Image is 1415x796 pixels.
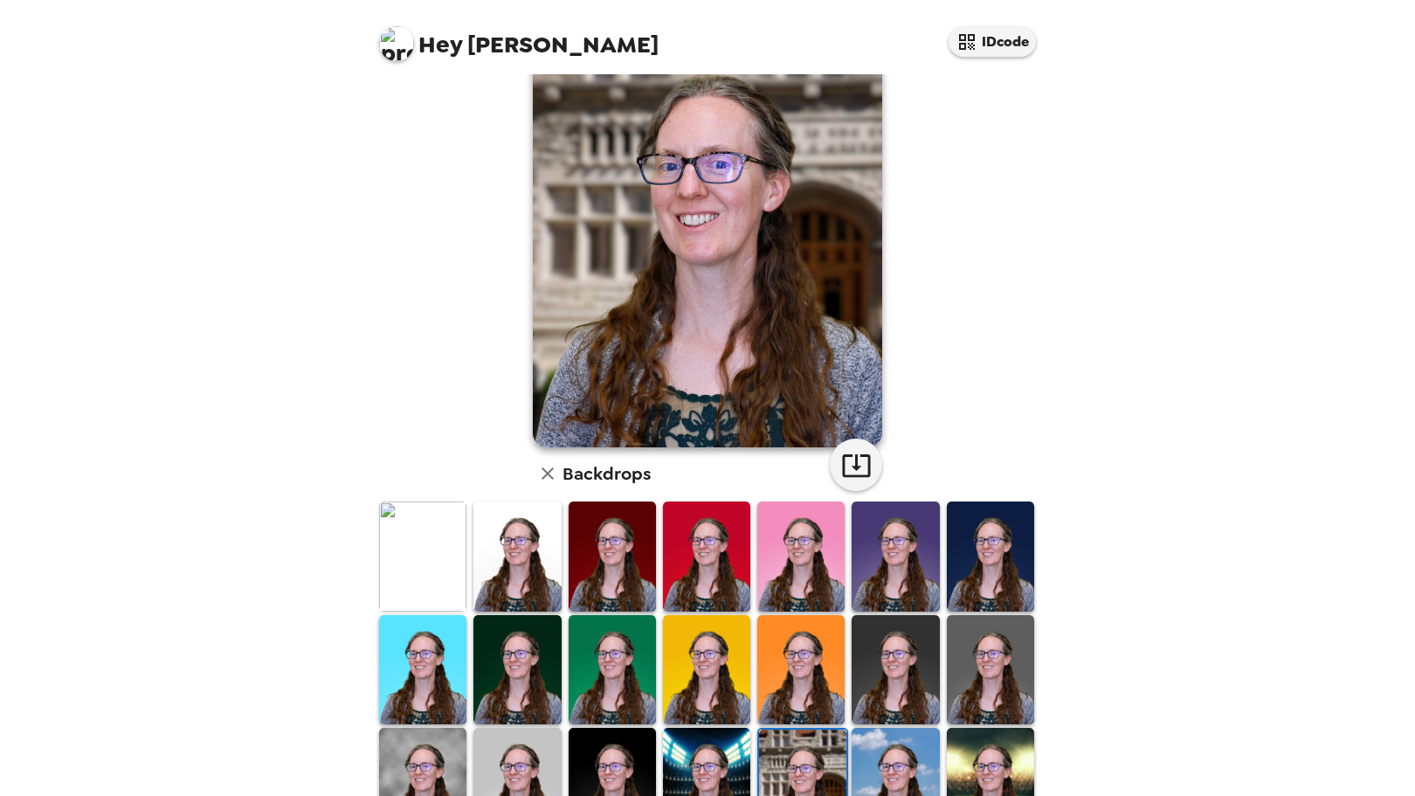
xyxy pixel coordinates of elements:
[379,502,466,611] img: Original
[949,26,1036,57] button: IDcode
[379,26,414,61] img: profile pic
[379,17,659,57] span: [PERSON_NAME]
[418,29,462,60] span: Hey
[533,10,882,447] img: user
[563,460,651,488] h6: Backdrops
